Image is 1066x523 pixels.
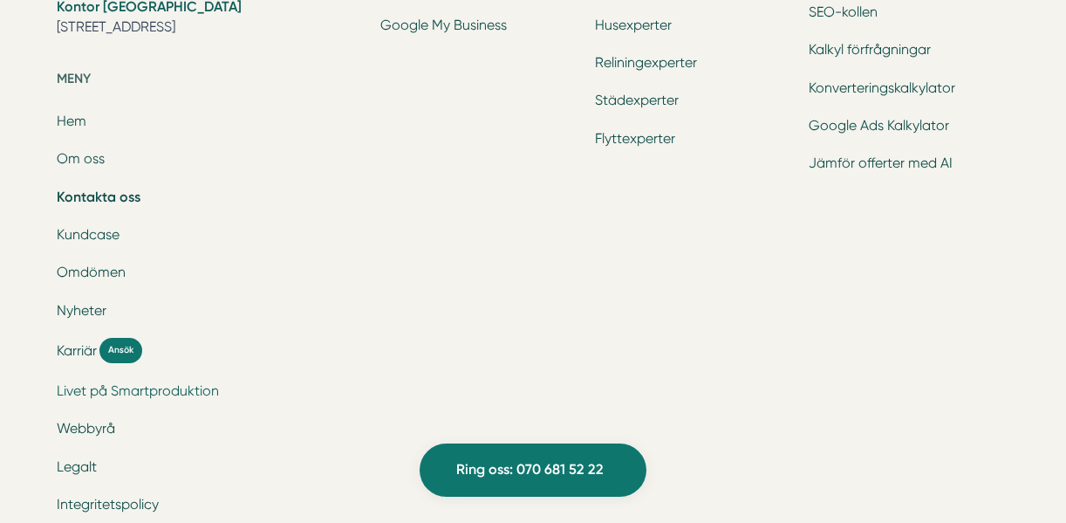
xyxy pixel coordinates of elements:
span: Ansök [99,338,142,363]
a: Flyttexperter [595,130,675,147]
a: Integritetspolicy [57,496,159,513]
a: Google Ads Kalkylator [809,117,949,134]
h5: Meny [57,68,361,94]
a: Reliningexperter [595,54,697,71]
a: Kundcase [57,226,120,243]
a: Kontakta oss [57,189,140,205]
a: Omdömen [57,264,126,280]
a: Kalkyl förfrågningar [809,41,931,58]
a: Konverteringskalkylator [809,79,955,96]
a: Om oss [57,150,105,167]
a: Karriär Ansök [57,338,361,363]
a: Legalt [57,458,97,475]
a: Webbyrå [57,420,115,437]
a: Städexperter [595,92,679,108]
a: Google My Business [380,17,507,33]
a: Livet på Smartproduktion [57,382,219,399]
a: SEO-kollen [809,3,878,20]
a: Jämför offerter med AI [809,155,953,171]
a: Hem [57,113,86,129]
span: Ring oss: 070 681 52 22 [456,458,604,481]
span: Karriär [57,341,97,361]
a: Nyheter [57,302,106,319]
a: Ring oss: 070 681 52 22 [420,444,646,497]
a: Husexperter [595,17,672,33]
